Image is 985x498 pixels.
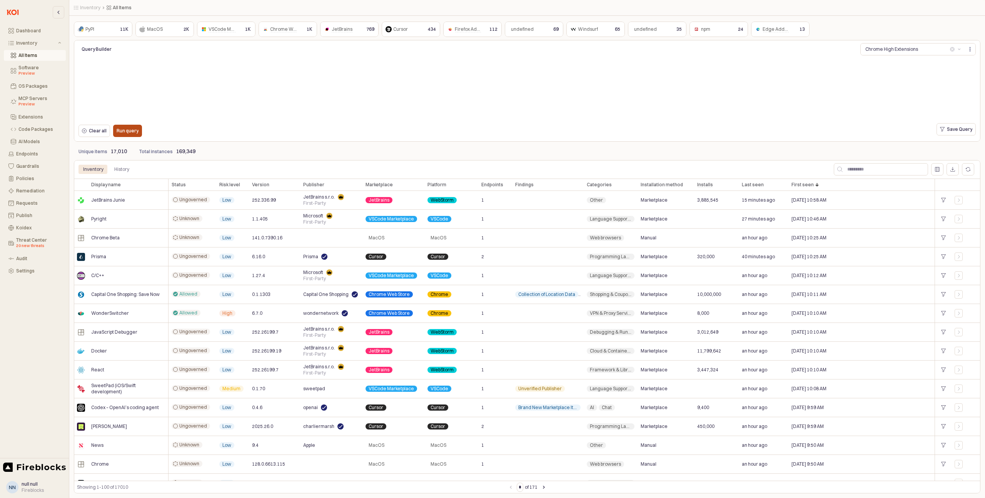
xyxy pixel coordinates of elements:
div: undefined35 [628,22,686,37]
span: [DATE] 10:58 AM [791,197,826,203]
span: VPN & Proxy Services [590,310,631,316]
div: MacOS [147,25,163,33]
span: 3,885,545 [697,197,718,203]
div: nn [9,483,16,491]
div: + [938,289,948,299]
div: Inventory [16,40,57,46]
span: 0.1.70 [252,386,265,392]
span: Publisher [303,182,324,188]
p: 769 [366,26,374,33]
span: JetBrains s.r.o. [303,364,335,370]
span: an hour ago [742,310,767,316]
span: JetBrains Junie [91,197,125,203]
span: 1.27.4 [252,272,265,279]
span: Edge Add-ons [763,26,794,32]
span: Marketplace [641,216,668,222]
div: AI Models [18,139,61,144]
button: MCP Servers [4,93,66,110]
span: JetBrains [369,348,389,354]
div: Policies [16,176,61,181]
span: 27 minutes ago [742,216,775,222]
span: Capital One Shopping: Save Now [91,291,160,297]
span: JetBrains s.r.o. [303,194,335,200]
span: JetBrains [369,329,389,335]
span: High [222,310,232,316]
span: WebStorm [431,197,454,203]
span: WebStorm [431,348,454,354]
span: VSCode [431,386,448,392]
span: First seen [791,182,814,188]
div: Audit [16,256,61,261]
span: Programming Languages [590,254,631,260]
p: Run query [117,128,139,134]
span: Cursor [369,254,383,260]
div: OS Packages [18,84,61,89]
div: Dashboard [16,28,61,33]
div: + [938,365,948,375]
p: Save Query [947,126,972,132]
span: Ungoverned [179,272,207,278]
span: JetBrains [369,367,389,373]
span: [DATE] 10:10 AM [791,310,826,316]
span: 1 [481,272,484,279]
span: 3,447,324 [697,367,718,373]
div: Preview [18,70,61,77]
p: 1K [245,26,251,33]
span: an hour ago [742,404,767,411]
span: 1 [481,329,484,335]
div: Windsurf [578,25,598,33]
span: React [91,367,104,373]
span: Chrome Beta [91,235,120,241]
span: 1 [481,235,484,241]
button: Chrome High Extensions [861,43,950,55]
div: + [938,327,948,337]
span: Low [222,423,231,429]
button: Inventory [4,38,66,48]
span: Allowed [179,291,197,297]
p: 69 [553,26,559,33]
span: Ungoverned [179,366,207,373]
span: C/C++ [91,272,104,279]
nav: Breadcrumbs [74,5,678,11]
span: 1 [481,367,484,373]
span: Language Support & Tooling [590,386,631,392]
span: Low [222,367,231,373]
span: [DATE] 10:08 AM [791,386,826,392]
iframe: QueryBuildingItay [78,58,976,122]
span: [DATE] 10:10 AM [791,329,826,335]
button: Remediation [4,185,66,196]
div: + [938,384,948,394]
span: VSCode [431,272,448,279]
div: History [114,165,129,174]
button: AI Models [4,136,66,147]
div: MCP Servers [18,96,61,107]
div: Showing 1-100 of 17010 [77,483,506,491]
span: Marketplace [641,329,668,335]
span: Cursor [431,404,445,411]
div: + [938,233,948,243]
span: Framework & Library Support [590,367,631,373]
span: Unknown [179,234,199,241]
span: Marketplace [641,310,668,316]
div: + [938,214,948,224]
span: wondernetwork [303,310,339,316]
span: 10,000,000 [697,291,721,297]
span: Shopping & Coupons [590,291,631,297]
div: Threat Center [16,237,61,249]
span: Chrome [431,310,448,316]
span: Low [222,404,231,411]
span: 0.4.6 [252,404,262,411]
div: Code Packages [18,127,61,132]
span: 1 [481,216,484,222]
span: VSCode Marketplace [369,272,414,279]
span: WebStorm [431,329,454,335]
button: Clear all [78,125,110,137]
span: Marketplace [641,272,668,279]
p: 17,010 [110,147,127,155]
span: an hour ago [742,367,767,373]
button: Guardrails [4,161,66,172]
div: Firefox Add-ons112 [443,22,502,37]
div: Publish [16,213,61,218]
p: 1K [307,26,312,33]
span: Platform [427,182,446,188]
